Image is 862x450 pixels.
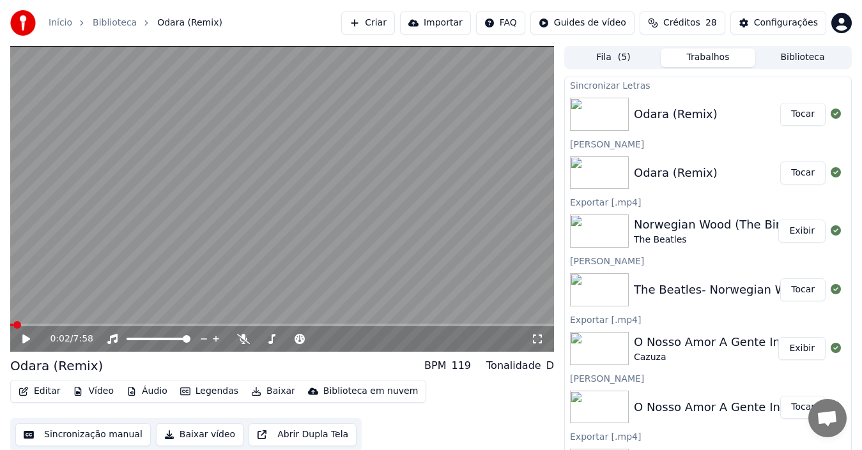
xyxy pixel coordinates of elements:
[755,49,850,67] button: Biblioteca
[754,17,818,29] div: Configurações
[73,333,93,345] span: 7:58
[565,253,851,268] div: [PERSON_NAME]
[13,382,65,400] button: Editar
[565,370,851,386] div: [PERSON_NAME]
[50,333,70,345] span: 0:02
[121,382,173,400] button: Áudio
[663,17,700,29] span: Créditos
[705,17,717,29] span: 28
[15,423,151,446] button: Sincronização manual
[634,105,718,123] div: Odara (Remix)
[780,103,826,126] button: Tocar
[156,423,243,446] button: Baixar vídeo
[778,337,826,360] button: Exibir
[780,396,826,419] button: Tocar
[49,17,222,29] nav: breadcrumb
[486,358,541,373] div: Tonalidade
[780,278,826,301] button: Tocar
[451,358,471,373] div: 119
[157,17,222,29] span: Odara (Remix)
[565,428,851,444] div: Exportar [.mp4]
[634,234,854,246] div: The Beatles
[778,220,826,243] button: Exibir
[565,77,851,93] div: Sincronizar Letras
[341,11,395,34] button: Criar
[634,164,718,182] div: Odara (Remix)
[640,11,725,34] button: Créditos28
[49,17,72,29] a: Início
[565,194,851,209] div: Exportar [.mp4]
[546,358,554,373] div: D
[634,216,854,234] div: Norwegian Wood (The Bird Has Flown)
[10,357,103,375] div: Odara (Remix)
[730,11,826,34] button: Configurações
[10,10,36,36] img: youka
[565,311,851,327] div: Exportar [.mp4]
[249,423,357,446] button: Abrir Dupla Tela
[476,11,525,34] button: FAQ
[780,161,826,184] button: Tocar
[93,17,137,29] a: Biblioteca
[565,136,851,151] div: [PERSON_NAME]
[246,382,300,400] button: Baixar
[530,11,635,34] button: Guides de vídeo
[661,49,755,67] button: Trabalhos
[175,382,243,400] button: Legendas
[566,49,661,67] button: Fila
[50,333,81,345] div: /
[808,399,847,437] div: Bate-papo aberto
[323,385,419,398] div: Biblioteca em nuvem
[400,11,471,34] button: Importar
[68,382,119,400] button: Vídeo
[424,358,446,373] div: BPM
[618,51,631,64] span: ( 5 )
